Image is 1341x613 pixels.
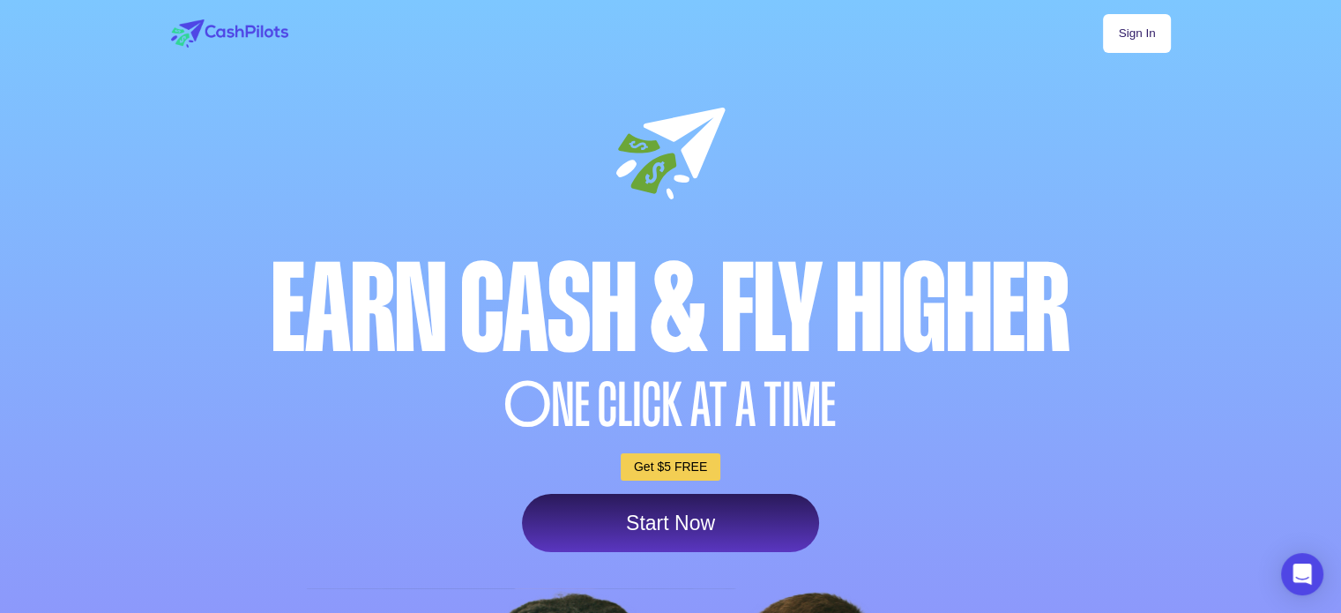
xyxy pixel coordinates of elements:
[167,248,1175,370] div: Earn Cash & Fly higher
[167,375,1175,436] div: NE CLICK AT A TIME
[504,375,552,436] span: O
[522,494,819,552] a: Start Now
[1103,14,1170,53] a: Sign In
[621,453,720,481] a: Get $5 FREE
[1281,553,1323,595] div: Open Intercom Messenger
[171,19,288,48] img: logo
